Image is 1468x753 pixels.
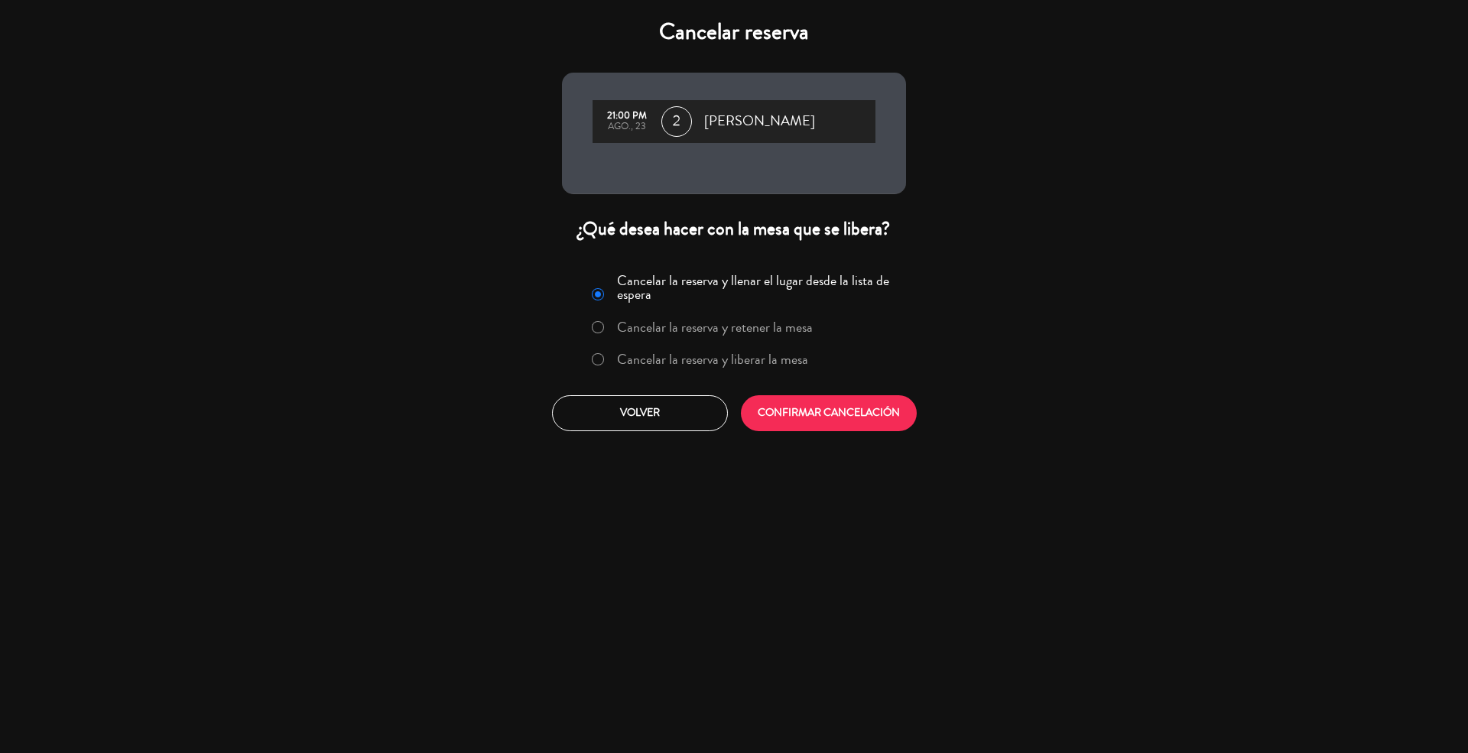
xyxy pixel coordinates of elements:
[617,320,813,334] label: Cancelar la reserva y retener la mesa
[741,395,917,431] button: CONFIRMAR CANCELACIÓN
[600,122,654,132] div: ago., 23
[562,18,906,46] h4: Cancelar reserva
[617,352,808,366] label: Cancelar la reserva y liberar la mesa
[661,106,692,137] span: 2
[552,395,728,431] button: Volver
[704,110,815,133] span: [PERSON_NAME]
[617,274,897,301] label: Cancelar la reserva y llenar el lugar desde la lista de espera
[600,111,654,122] div: 21:00 PM
[562,217,906,241] div: ¿Qué desea hacer con la mesa que se libera?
